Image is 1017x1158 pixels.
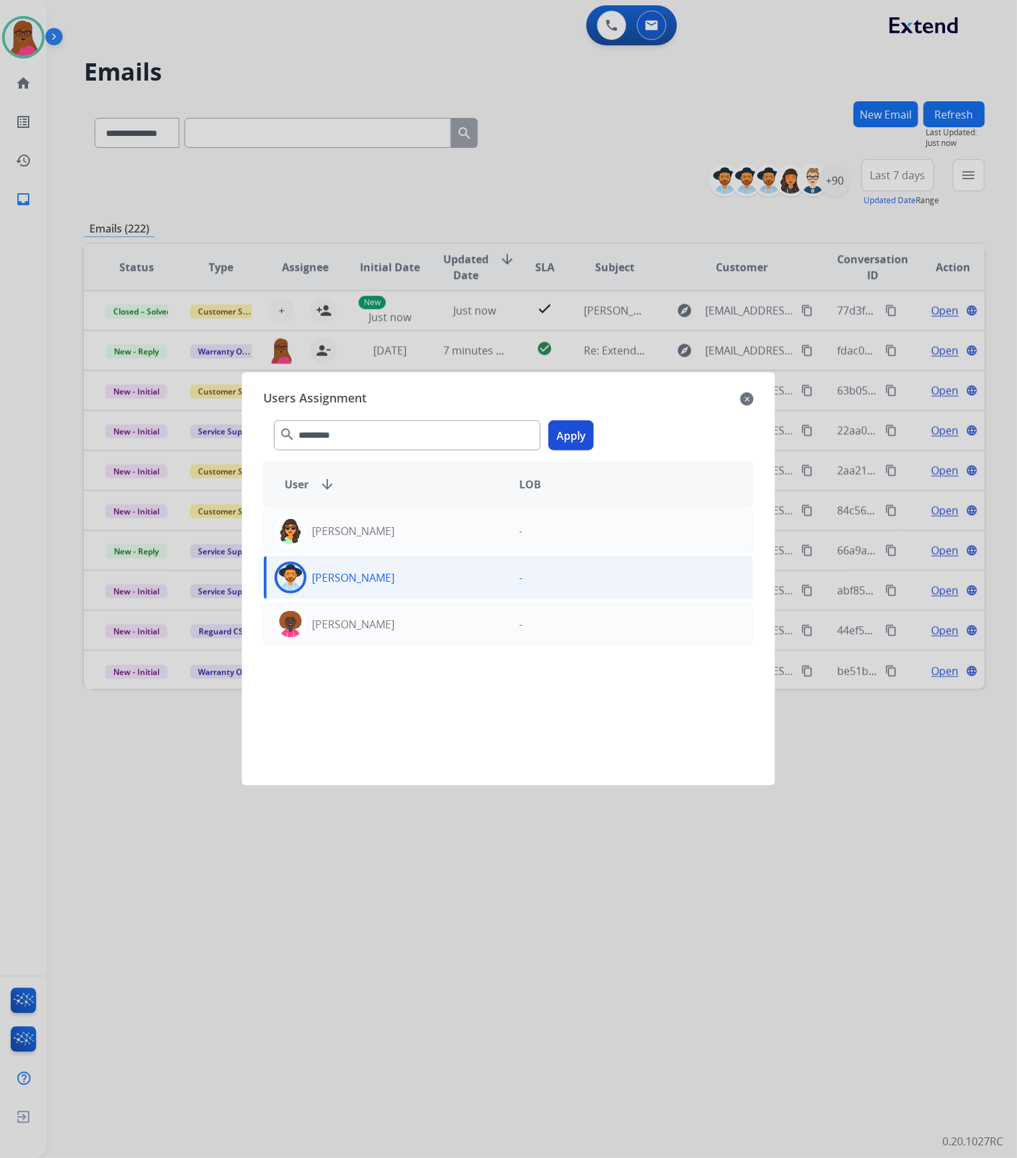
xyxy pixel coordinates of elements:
[740,391,754,407] mat-icon: close
[519,616,522,632] p: -
[274,476,508,492] div: User
[279,426,295,442] mat-icon: search
[312,523,395,539] p: [PERSON_NAME]
[519,570,522,586] p: -
[319,476,335,492] mat-icon: arrow_downward
[548,420,594,450] button: Apply
[519,523,522,539] p: -
[519,476,541,492] span: LOB
[263,388,367,410] span: Users Assignment
[312,616,395,632] p: [PERSON_NAME]
[312,570,395,586] p: [PERSON_NAME]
